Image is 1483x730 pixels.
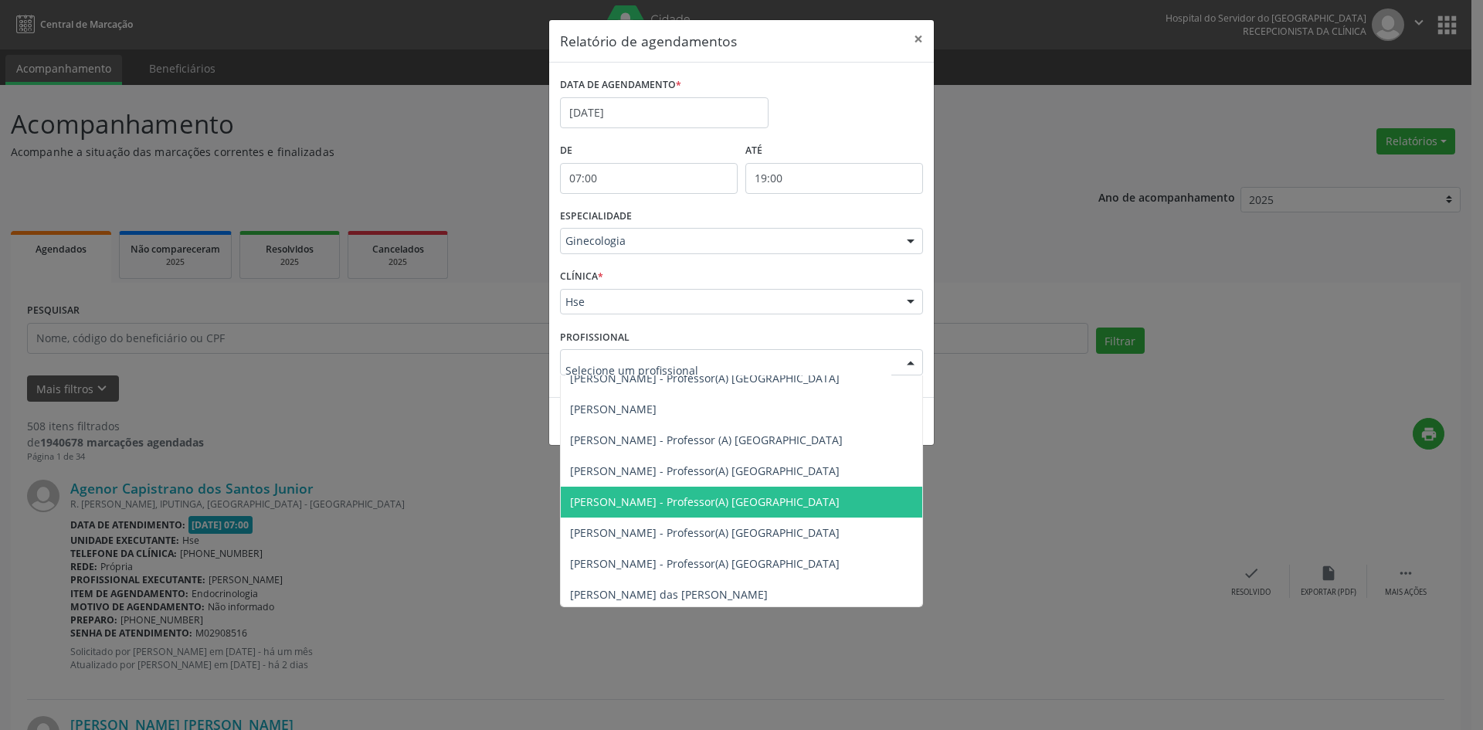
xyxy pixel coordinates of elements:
span: [PERSON_NAME] das [PERSON_NAME] [570,587,768,602]
label: ATÉ [745,139,923,163]
label: PROFISSIONAL [560,325,630,349]
label: CLÍNICA [560,265,603,289]
button: Close [903,20,934,58]
span: [PERSON_NAME] - Professor(A) [GEOGRAPHIC_DATA] [570,494,840,509]
span: [PERSON_NAME] - Professor (A) [GEOGRAPHIC_DATA] [570,433,843,447]
label: ESPECIALIDADE [560,205,632,229]
h5: Relatório de agendamentos [560,31,737,51]
span: [PERSON_NAME] - Professor(A) [GEOGRAPHIC_DATA] [570,556,840,571]
span: [PERSON_NAME] - Professor(A) [GEOGRAPHIC_DATA] [570,525,840,540]
span: [PERSON_NAME] [570,402,657,416]
span: [PERSON_NAME] - Professor(A) [GEOGRAPHIC_DATA] [570,371,840,385]
span: Hse [565,294,891,310]
input: Selecione o horário inicial [560,163,738,194]
span: [PERSON_NAME] - Professor(A) [GEOGRAPHIC_DATA] [570,463,840,478]
label: De [560,139,738,163]
input: Selecione uma data ou intervalo [560,97,769,128]
input: Selecione um profissional [565,355,891,385]
span: Ginecologia [565,233,891,249]
input: Selecione o horário final [745,163,923,194]
label: DATA DE AGENDAMENTO [560,73,681,97]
